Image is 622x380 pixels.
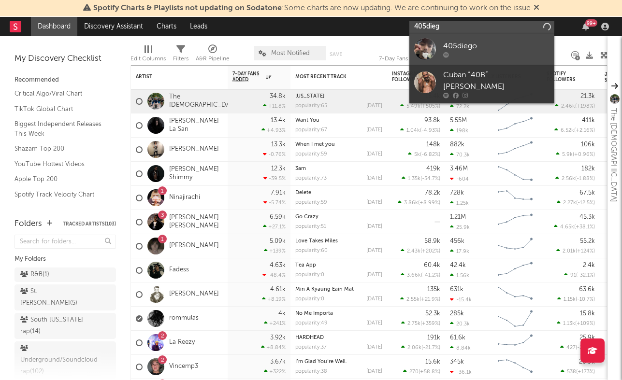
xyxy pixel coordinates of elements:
[557,199,595,206] div: ( )
[169,242,219,250] a: [PERSON_NAME]
[264,248,286,254] div: +139 %
[579,335,595,341] div: 25.9k
[400,103,440,109] div: ( )
[295,152,327,157] div: popularity: 59
[295,224,326,229] div: popularity: 51
[443,40,550,52] div: 405diego
[295,239,338,244] a: Love Takes Miles
[450,272,469,279] div: 1.56k
[20,314,88,338] div: South [US_STATE] rap ( 14 )
[407,249,420,254] span: 2.43k
[150,17,183,36] a: Charts
[554,127,595,133] div: ( )
[271,141,286,148] div: 13.3k
[295,142,382,147] div: When I met you
[406,128,420,133] span: 1.04k
[169,117,223,134] a: [PERSON_NAME] La San
[14,235,116,249] input: Search for folders...
[534,4,539,12] span: Dismiss
[295,103,327,109] div: popularity: 65
[556,151,595,157] div: ( )
[295,311,382,316] div: No Me Importa
[583,262,595,268] div: 2.4k
[493,210,537,234] svg: Chart title
[561,368,595,375] div: ( )
[295,166,306,171] a: 3am
[14,218,42,230] div: Folders
[403,368,440,375] div: ( )
[295,74,368,80] div: Most Recent Track
[579,214,595,220] div: 45.3k
[183,17,214,36] a: Leads
[425,190,440,196] div: 78.2k
[564,297,576,302] span: 1.15k
[261,127,286,133] div: +4.93 %
[366,200,382,205] div: [DATE]
[557,320,595,326] div: ( )
[295,311,333,316] a: No Me Importa
[330,52,342,57] button: Save
[400,296,440,302] div: ( )
[577,345,593,351] span: -21.6 %
[295,176,327,181] div: popularity: 73
[561,128,574,133] span: 6.52k
[263,151,286,157] div: -0.76 %
[270,335,286,341] div: 3.92k
[263,199,286,206] div: -5.74 %
[555,103,595,109] div: ( )
[450,262,466,268] div: 42.4k
[450,296,472,303] div: -15.4k
[450,359,464,365] div: 345k
[556,248,595,254] div: ( )
[295,369,327,374] div: popularity: 38
[576,225,593,230] span: +38.1 %
[577,297,593,302] span: -10.7 %
[579,286,595,293] div: 63.6k
[366,272,382,278] div: [DATE]
[424,117,440,124] div: 93.8k
[196,41,230,69] div: A&R Pipeline
[581,141,595,148] div: 106k
[295,287,354,292] a: Min A Kyaung Eain Mat
[580,310,595,317] div: 15.8k
[425,359,440,365] div: 15.6k
[169,194,200,202] a: Ninajirachi
[366,152,382,157] div: [DATE]
[93,4,282,12] span: Spotify Charts & Playlists not updating on Sodatone
[366,321,382,326] div: [DATE]
[270,238,286,244] div: 5.09k
[578,369,593,375] span: +173 %
[295,239,382,244] div: Love Takes Miles
[563,249,576,254] span: 2.01k
[401,320,440,326] div: ( )
[408,151,440,157] div: ( )
[406,104,420,109] span: 5.49k
[554,224,595,230] div: ( )
[579,190,595,196] div: 67.5k
[570,273,576,278] span: 91
[295,345,327,350] div: popularity: 37
[425,310,440,317] div: 52.3k
[14,174,106,184] a: Apple Top 200
[578,200,593,206] span: -12.5 %
[450,310,464,317] div: 285k
[402,175,440,182] div: ( )
[14,88,106,99] a: Critical Algo/Viral Chart
[450,166,468,172] div: 3.46M
[130,53,166,65] div: Edit Columns
[407,273,421,278] span: 3.66k
[14,313,116,339] a: South [US_STATE] rap(14)
[295,296,324,302] div: popularity: 0
[493,138,537,162] svg: Chart title
[563,321,575,326] span: 1.13k
[14,284,116,310] a: St. [PERSON_NAME](5)
[169,314,199,323] a: rommulas
[295,118,382,123] div: Want You
[31,17,77,36] a: Dashboard
[421,128,439,133] span: -4.93 %
[77,17,150,36] a: Discovery Assistant
[564,272,595,278] div: ( )
[409,369,419,375] span: 270
[557,296,595,302] div: ( )
[263,175,286,182] div: -39.5 %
